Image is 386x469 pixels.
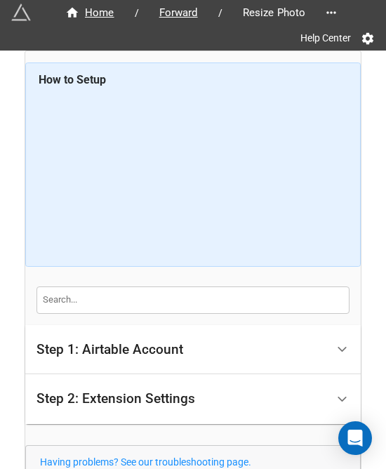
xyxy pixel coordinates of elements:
[51,4,320,21] nav: breadcrumb
[36,392,195,406] div: Step 2: Extension Settings
[25,325,361,375] div: Step 1: Airtable Account
[11,3,31,22] img: miniextensions-icon.73ae0678.png
[145,4,213,21] a: Forward
[291,25,361,51] a: Help Center
[234,5,314,21] span: Resize Photo
[51,4,129,21] a: Home
[39,93,348,255] iframe: How to Resize Images on Airtable in Bulk!
[25,374,361,424] div: Step 2: Extension Settings
[218,6,222,20] li: /
[36,286,350,313] input: Search...
[65,5,114,21] div: Home
[40,456,251,468] a: Having problems? See our troubleshooting page.
[36,343,183,357] div: Step 1: Airtable Account
[151,5,206,21] span: Forward
[39,73,106,86] b: How to Setup
[135,6,139,20] li: /
[338,421,372,455] div: Open Intercom Messenger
